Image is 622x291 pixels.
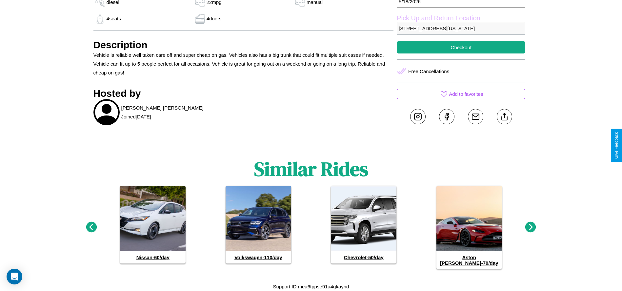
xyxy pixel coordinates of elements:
p: 4 seats [107,14,121,23]
button: Checkout [397,41,525,53]
h4: Aston [PERSON_NAME] - 70 /day [436,251,502,269]
p: Vehicle is reliable well taken care off and super cheap on gas. Vehicles also has a big trunk tha... [93,51,394,77]
p: Add to favorites [449,90,483,98]
div: Open Intercom Messenger [7,269,22,284]
h4: Volkswagen - 110 /day [226,251,291,263]
p: [STREET_ADDRESS][US_STATE] [397,22,525,35]
a: Volkswagen-110/day [226,186,291,263]
div: Give Feedback [614,132,619,159]
label: Pick Up and Return Location [397,14,525,22]
h4: Chevrolet - 50 /day [331,251,396,263]
a: Chevrolet-50/day [331,186,396,263]
p: Support ID: mea6tppse91a4gkaynd [273,282,349,291]
img: gas [93,14,107,24]
h1: Similar Rides [254,156,368,182]
button: Add to favorites [397,89,525,99]
img: gas [193,14,207,24]
h3: Description [93,39,394,51]
p: [PERSON_NAME] [PERSON_NAME] [121,103,204,112]
p: Joined [DATE] [121,112,151,121]
p: 4 doors [207,14,222,23]
h3: Hosted by [93,88,394,99]
p: Free Cancellations [408,67,449,76]
a: Aston [PERSON_NAME]-70/day [436,186,502,269]
h4: Nissan - 60 /day [120,251,186,263]
a: Nissan-60/day [120,186,186,263]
